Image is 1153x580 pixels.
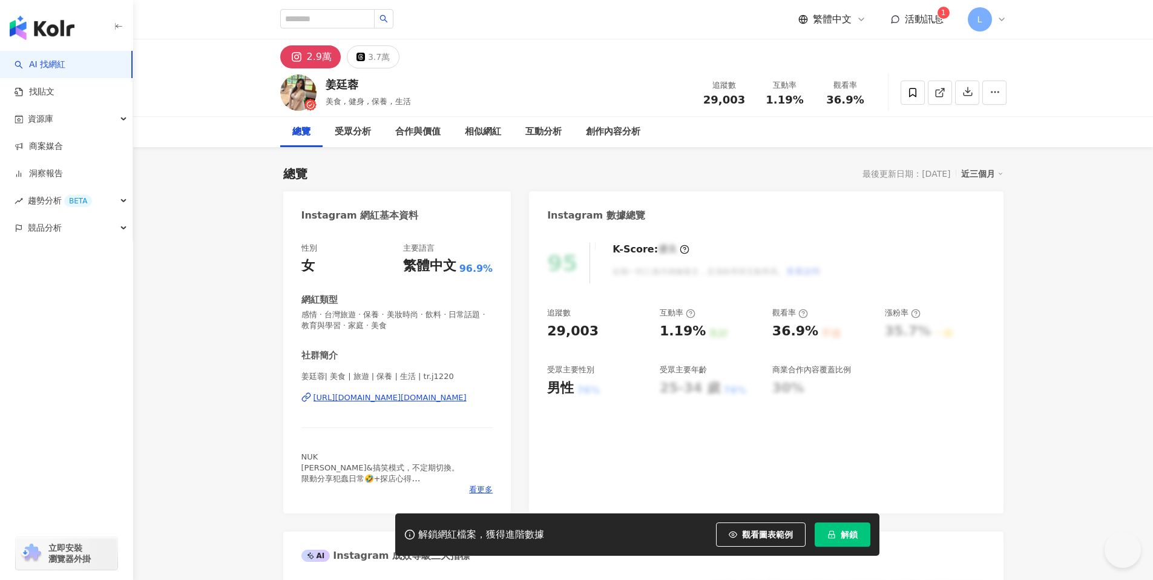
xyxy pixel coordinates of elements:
span: rise [15,197,23,205]
div: 網紅類型 [301,294,338,306]
span: 資源庫 [28,105,53,133]
div: 合作與價值 [395,125,441,139]
span: 立即安裝 瀏覽器外掛 [48,542,91,564]
div: 主要語言 [403,243,435,254]
button: 解鎖 [815,522,870,547]
div: 相似網紅 [465,125,501,139]
div: 姜廷蓉 [326,77,411,92]
span: 看更多 [469,484,493,495]
div: Instagram 成效等級三大指標 [301,549,470,562]
div: 商業合作內容覆蓋比例 [772,364,851,375]
button: 2.9萬 [280,45,341,68]
div: 總覽 [283,165,307,182]
div: 36.9% [772,322,818,341]
a: 洞察報告 [15,168,63,180]
span: search [379,15,388,23]
span: 活動訊息 [905,13,944,25]
div: AI [301,550,330,562]
div: 1.19% [660,322,706,341]
div: 近三個月 [961,166,1004,182]
span: 觀看圖表範例 [742,530,793,539]
div: 觀看率 [823,79,869,91]
div: K-Score : [613,243,689,256]
div: 性別 [301,243,317,254]
span: 1 [941,8,946,17]
div: Instagram 網紅基本資料 [301,209,419,222]
div: BETA [64,195,92,207]
img: chrome extension [19,544,43,563]
a: chrome extension立即安裝 瀏覽器外掛 [16,537,117,570]
span: 繁體中文 [813,13,852,26]
span: NUK [PERSON_NAME]&搞笑模式，不定期切換。 限動分享犯蠢日常🤣+探店心得 合作邀約私訊or 📩：[EMAIL_ADDRESS][DOMAIN_NAME] 抽獎活動請看👉 #trj... [301,452,468,572]
div: 3.7萬 [368,48,390,65]
span: 解鎖 [841,530,858,539]
span: 36.9% [826,94,864,106]
div: 繁體中文 [403,257,456,275]
div: 觀看率 [772,308,808,318]
span: 競品分析 [28,214,62,242]
div: 最後更新日期：[DATE] [862,169,950,179]
div: 互動率 [762,79,808,91]
span: 感情 · 台灣旅遊 · 保養 · 美妝時尚 · 飲料 · 日常話題 · 教育與學習 · 家庭 · 美食 [301,309,493,331]
div: 女 [301,257,315,275]
div: 社群簡介 [301,349,338,362]
div: 受眾主要性別 [547,364,594,375]
div: 創作內容分析 [586,125,640,139]
span: 姜廷蓉| 美食 | 旅遊 | 保養 | 生活 | tr.j1220 [301,371,493,382]
div: 男性 [547,379,574,398]
div: 解鎖網紅檔案，獲得進階數據 [418,529,544,541]
img: KOL Avatar [280,74,317,111]
sup: 1 [938,7,950,19]
div: 追蹤數 [701,79,747,91]
span: 96.9% [459,262,493,275]
a: 商案媒合 [15,140,63,153]
button: 3.7萬 [347,45,399,68]
a: 找貼文 [15,86,54,98]
div: 2.9萬 [307,48,332,65]
div: 互動率 [660,308,695,318]
div: Instagram 數據總覽 [547,209,645,222]
span: 趨勢分析 [28,187,92,214]
div: 追蹤數 [547,308,571,318]
span: L [977,13,982,26]
div: [URL][DOMAIN_NAME][DOMAIN_NAME] [314,392,467,403]
span: 29,003 [703,93,745,106]
a: searchAI 找網紅 [15,59,65,71]
a: [URL][DOMAIN_NAME][DOMAIN_NAME] [301,392,493,403]
div: 受眾主要年齡 [660,364,707,375]
span: lock [827,530,836,539]
img: logo [10,16,74,40]
div: 漲粉率 [885,308,921,318]
span: 美食 , 健身 , 保養 , 生活 [326,97,411,106]
div: 受眾分析 [335,125,371,139]
div: 總覽 [292,125,310,139]
button: 觀看圖表範例 [716,522,806,547]
div: 29,003 [547,322,599,341]
span: 1.19% [766,94,803,106]
div: 互動分析 [525,125,562,139]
